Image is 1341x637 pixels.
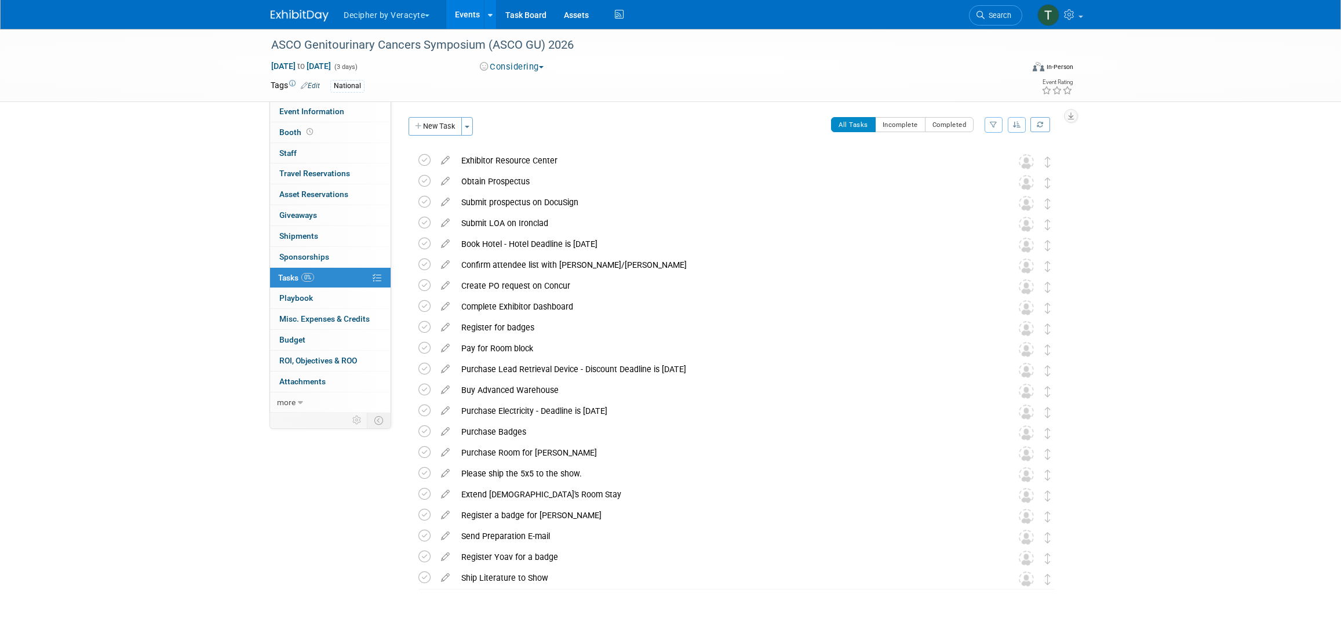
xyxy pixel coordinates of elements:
[455,505,996,525] div: Register a badge for [PERSON_NAME]
[301,273,314,282] span: 0%
[455,464,996,483] div: Please ship the 5x5 to the show.
[1019,384,1034,399] img: Unassigned
[435,468,455,479] a: edit
[270,226,391,246] a: Shipments
[969,5,1022,26] a: Search
[296,61,307,71] span: to
[270,184,391,205] a: Asset Reservations
[1037,4,1059,26] img: Tony Alvarado
[1041,79,1073,85] div: Event Rating
[1030,117,1050,132] a: Refresh
[333,63,358,71] span: (3 days)
[435,510,455,520] a: edit
[455,213,996,233] div: Submit LOA on Ironclad
[1019,509,1034,524] img: Unassigned
[270,122,391,143] a: Booth
[1045,532,1051,543] i: Move task
[1045,511,1051,522] i: Move task
[279,148,297,158] span: Staff
[1045,469,1051,481] i: Move task
[455,526,996,546] div: Send Preparation E-mail
[435,281,455,291] a: edit
[367,413,391,428] td: Toggle Event Tabs
[455,234,996,254] div: Book Hotel - Hotel Deadline is [DATE]
[270,143,391,163] a: Staff
[1045,407,1051,418] i: Move task
[455,276,996,296] div: Create PO request on Concur
[455,318,996,337] div: Register for badges
[270,163,391,184] a: Travel Reservations
[875,117,925,132] button: Incomplete
[455,151,996,170] div: Exhibitor Resource Center
[455,359,996,379] div: Purchase Lead Retrieval Device - Discount Deadline is [DATE]
[270,268,391,288] a: Tasks0%
[435,239,455,249] a: edit
[1045,261,1051,272] i: Move task
[1019,342,1034,357] img: Unassigned
[1019,405,1034,420] img: Unassigned
[270,205,391,225] a: Giveaways
[455,380,996,400] div: Buy Advanced Warehouse
[1019,551,1034,566] img: Unassigned
[435,364,455,374] a: edit
[1019,446,1034,461] img: Unassigned
[270,247,391,267] a: Sponsorships
[435,197,455,208] a: edit
[1019,363,1034,378] img: Unassigned
[279,190,348,199] span: Asset Reservations
[1019,572,1034,587] img: Unassigned
[1046,63,1073,71] div: In-Person
[279,356,357,365] span: ROI, Objectives & ROO
[267,35,1005,56] div: ASCO Genitourinary Cancers Symposium (ASCO GU) 2026
[435,531,455,541] a: edit
[1019,467,1034,482] img: Unassigned
[301,82,320,90] a: Edit
[455,568,996,588] div: Ship Literature to Show
[435,385,455,395] a: edit
[1019,259,1034,274] img: Unassigned
[455,485,996,504] div: Extend [DEMOGRAPHIC_DATA]'s Room Stay
[304,128,315,136] span: Booth not reserved yet
[1019,196,1034,211] img: Unassigned
[455,255,996,275] div: Confirm attendee list with [PERSON_NAME]/[PERSON_NAME]
[279,293,313,303] span: Playbook
[279,335,305,344] span: Budget
[455,422,996,442] div: Purchase Badges
[270,392,391,413] a: more
[270,351,391,371] a: ROI, Objectives & ROO
[1045,490,1051,501] i: Move task
[279,231,318,241] span: Shipments
[1045,428,1051,439] i: Move task
[1045,303,1051,314] i: Move task
[1045,386,1051,397] i: Move task
[270,330,391,350] a: Budget
[1019,530,1034,545] img: Unassigned
[455,401,996,421] div: Purchase Electricity - Deadline is [DATE]
[1019,321,1034,336] img: Unassigned
[435,343,455,354] a: edit
[1019,238,1034,253] img: Unassigned
[1045,219,1051,230] i: Move task
[347,413,367,428] td: Personalize Event Tab Strip
[1045,240,1051,251] i: Move task
[435,552,455,562] a: edit
[271,79,320,93] td: Tags
[455,338,996,358] div: Pay for Room block
[476,61,548,73] button: Considering
[279,252,329,261] span: Sponsorships
[1045,365,1051,376] i: Move task
[954,60,1073,78] div: Event Format
[435,176,455,187] a: edit
[1045,282,1051,293] i: Move task
[1045,198,1051,209] i: Move task
[435,406,455,416] a: edit
[271,10,329,21] img: ExhibitDay
[435,218,455,228] a: edit
[279,107,344,116] span: Event Information
[435,489,455,500] a: edit
[330,80,365,92] div: National
[1045,344,1051,355] i: Move task
[409,117,462,136] button: New Task
[455,297,996,316] div: Complete Exhibitor Dashboard
[1045,574,1051,585] i: Move task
